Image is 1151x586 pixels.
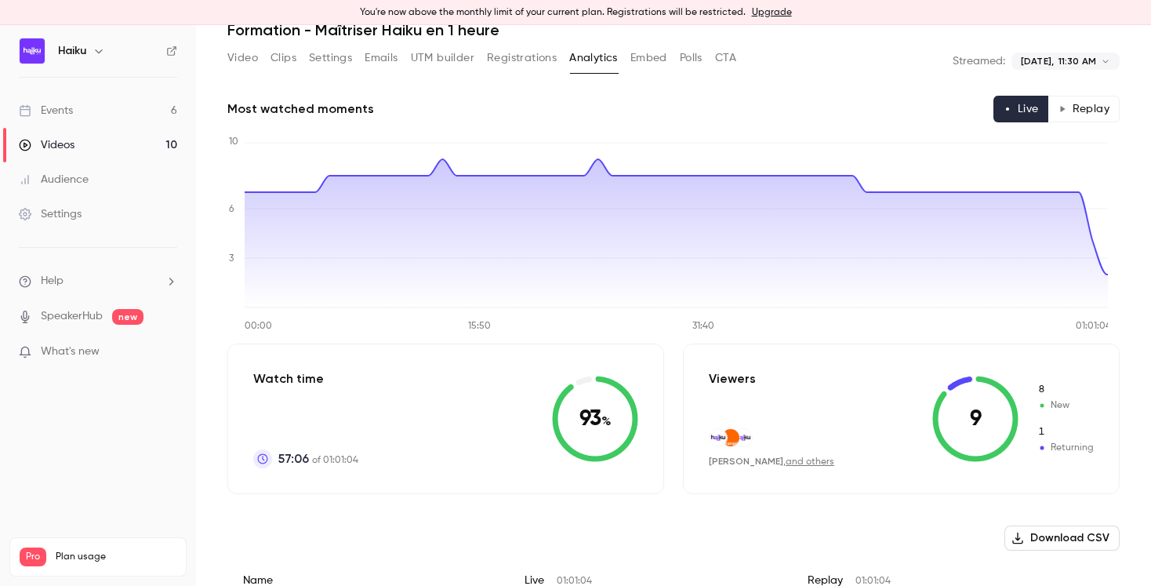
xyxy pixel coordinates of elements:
[245,322,272,331] tspan: 00:00
[715,45,736,71] button: CTA
[253,369,358,388] p: Watch time
[752,6,792,19] a: Upgrade
[411,45,474,71] button: UTM builder
[710,429,727,446] img: haiku.fr
[786,457,834,467] a: and others
[227,45,258,71] button: Video
[1037,383,1094,397] span: New
[855,577,891,586] span: 01:01:04
[20,548,46,566] span: Pro
[19,206,82,222] div: Settings
[41,273,64,289] span: Help
[1037,399,1094,413] span: New
[41,344,100,360] span: What's new
[953,53,1005,69] p: Streamed:
[278,450,309,468] span: 57:06
[19,172,89,187] div: Audience
[227,100,374,118] h2: Most watched moments
[229,254,234,264] tspan: 3
[19,273,177,289] li: help-dropdown-opener
[709,455,834,468] div: ,
[630,45,667,71] button: Embed
[227,20,1120,39] h1: Formation - Maîtriser Haiku en 1 heure
[692,322,714,331] tspan: 31:40
[1037,425,1094,439] span: Returning
[557,577,592,586] span: 01:01:04
[41,308,103,325] a: SpeakerHub
[56,551,176,563] span: Plan usage
[365,45,398,71] button: Emails
[229,205,234,214] tspan: 6
[709,369,756,388] p: Viewers
[19,137,74,153] div: Videos
[1021,54,1054,68] span: [DATE],
[20,38,45,64] img: Haiku
[569,45,618,71] button: Analytics
[680,45,703,71] button: Polls
[112,309,143,325] span: new
[1037,441,1094,455] span: Returning
[229,137,238,147] tspan: 10
[1004,526,1120,551] button: Download CSV
[1076,322,1111,331] tspan: 01:01:04
[709,456,783,467] span: [PERSON_NAME]
[1058,54,1096,68] span: 11:30 AM
[58,43,86,59] h6: Haiku
[993,96,1049,122] button: Live
[468,322,491,331] tspan: 15:50
[158,345,177,359] iframe: Noticeable Trigger
[735,429,752,446] img: haiku.fr
[487,45,557,71] button: Registrations
[19,103,73,118] div: Events
[1048,96,1120,122] button: Replay
[278,450,358,468] p: of 01:01:04
[271,45,296,71] button: Clips
[309,45,352,71] button: Settings
[722,429,739,446] img: orange.fr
